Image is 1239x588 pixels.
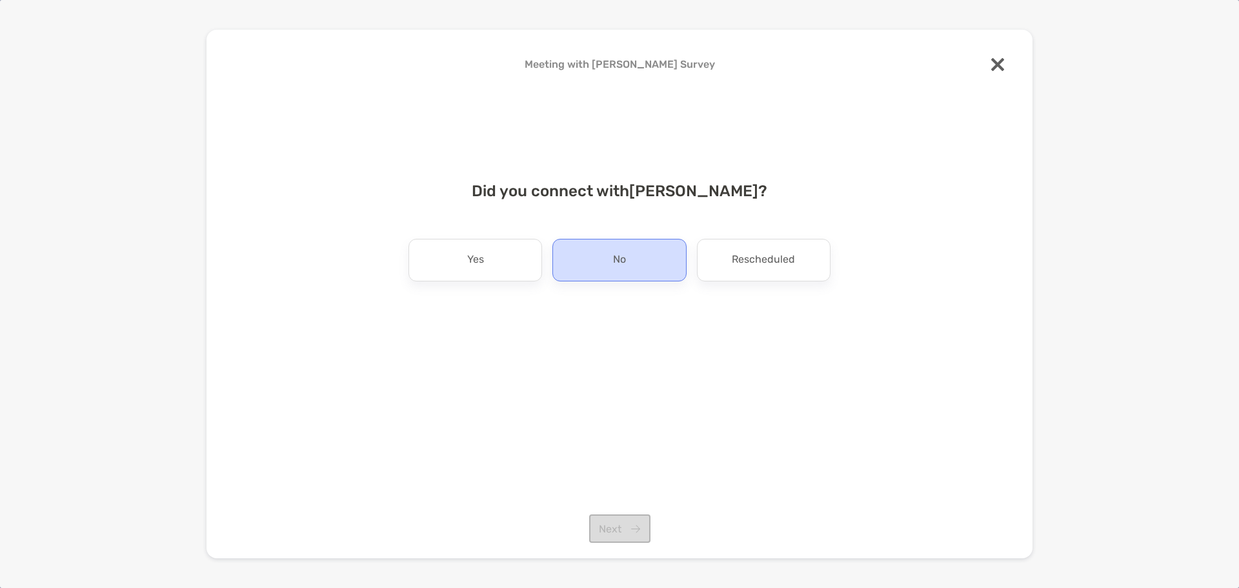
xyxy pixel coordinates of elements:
[467,250,484,270] p: Yes
[613,250,626,270] p: No
[227,182,1012,200] h4: Did you connect with [PERSON_NAME] ?
[227,58,1012,70] h4: Meeting with [PERSON_NAME] Survey
[732,250,795,270] p: Rescheduled
[991,58,1004,71] img: close modal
